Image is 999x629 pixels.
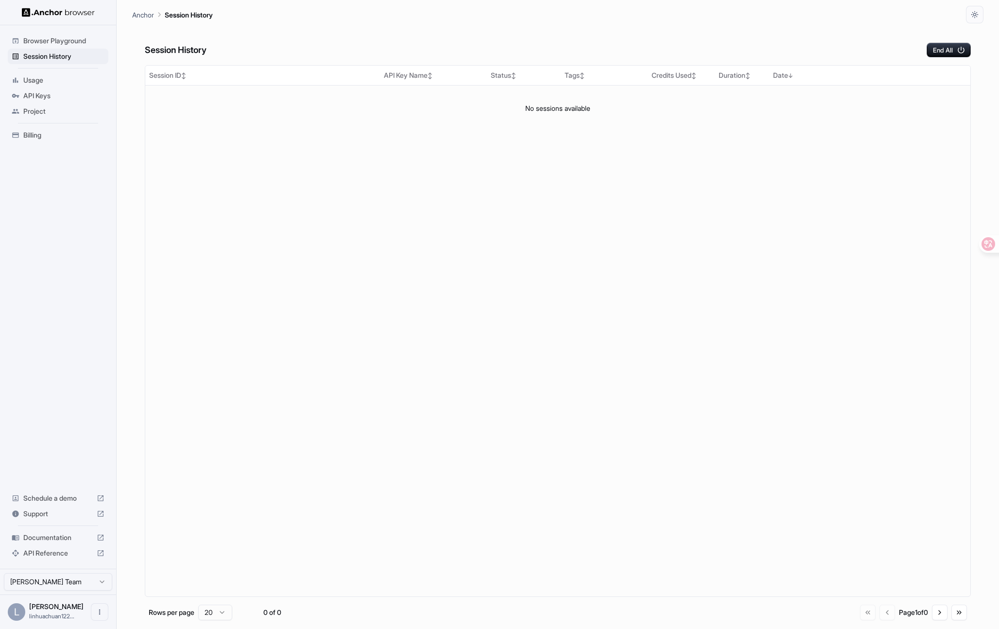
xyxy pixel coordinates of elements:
span: Session History [23,52,104,61]
span: API Keys [23,91,104,101]
img: Anchor Logo [22,8,95,17]
nav: breadcrumb [132,9,213,20]
td: No sessions available [145,85,970,132]
button: Open menu [91,603,108,621]
div: L [8,603,25,621]
div: Credits Used [652,70,711,80]
p: Anchor [132,10,154,20]
span: linhuachuan1223@gmail.com [29,612,74,620]
div: Session ID [149,70,376,80]
span: Support [23,509,93,519]
p: Rows per page [149,608,194,617]
span: ↕ [580,72,585,79]
button: End All [927,43,971,57]
span: ↕ [691,72,696,79]
span: Browser Playground [23,36,104,46]
div: Status [491,70,557,80]
span: ↕ [511,72,516,79]
span: Documentation [23,533,93,542]
div: 0 of 0 [248,608,296,617]
div: API Key Name [384,70,483,80]
span: ↕ [428,72,432,79]
div: Schedule a demo [8,490,108,506]
p: Session History [165,10,213,20]
div: Billing [8,127,108,143]
div: Project [8,104,108,119]
span: Schedule a demo [23,493,93,503]
span: API Reference [23,548,93,558]
div: Duration [719,70,765,80]
span: ↕ [181,72,186,79]
span: Billing [23,130,104,140]
div: Support [8,506,108,522]
h6: Session History [145,43,207,57]
div: Tags [565,70,644,80]
div: API Keys [8,88,108,104]
div: Page 1 of 0 [899,608,928,617]
div: Date [773,70,879,80]
span: ↕ [745,72,750,79]
span: Liam Tim [29,602,84,611]
div: Documentation [8,530,108,545]
span: Usage [23,75,104,85]
div: Browser Playground [8,33,108,49]
div: API Reference [8,545,108,561]
div: Session History [8,49,108,64]
span: Project [23,106,104,116]
div: Usage [8,72,108,88]
span: ↓ [788,72,793,79]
